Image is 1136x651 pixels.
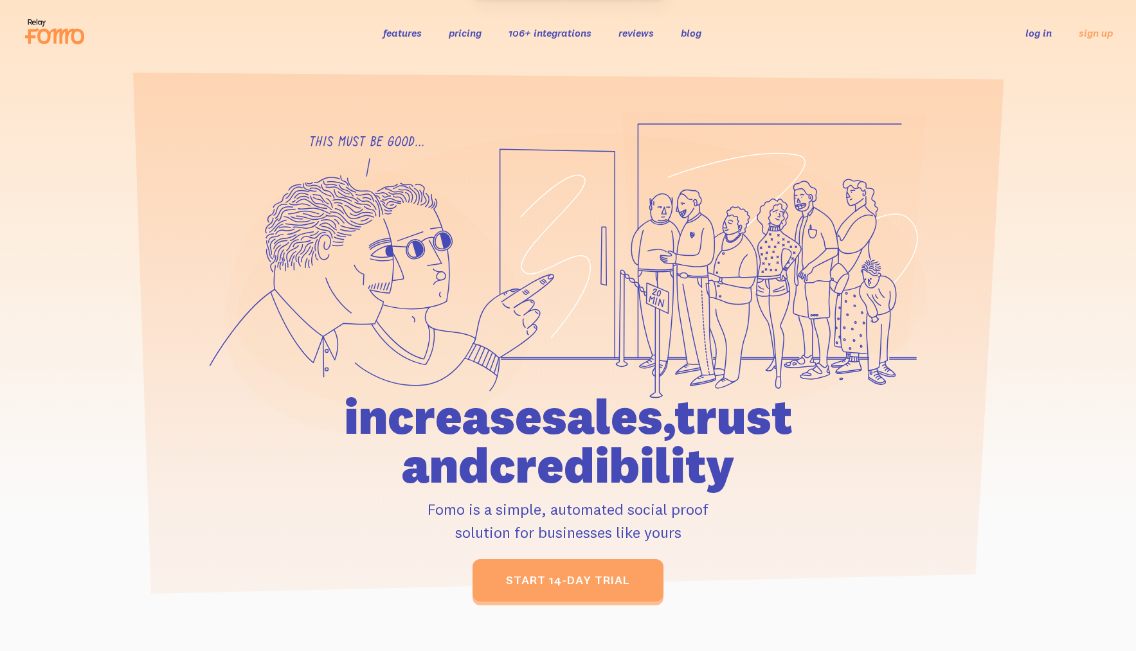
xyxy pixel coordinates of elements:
a: log in [1025,26,1052,39]
a: sign up [1079,26,1113,40]
a: pricing [449,26,482,39]
a: 106+ integrations [509,26,591,39]
a: start 14-day trial [473,559,663,602]
a: blog [681,26,701,39]
p: Fomo is a simple, automated social proof solution for businesses like yours [271,497,866,544]
a: features [383,26,422,39]
h1: increase sales, trust and credibility [271,392,866,490]
a: reviews [618,26,654,39]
